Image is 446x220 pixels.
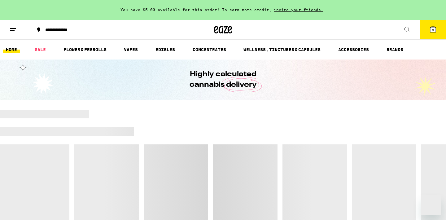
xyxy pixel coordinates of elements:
span: 3 [432,28,434,32]
a: ACCESSORIES [335,46,372,53]
a: FLOWER & PREROLLS [60,46,110,53]
a: EDIBLES [152,46,178,53]
a: WELLNESS, TINCTURES & CAPSULES [240,46,324,53]
h1: Highly calculated cannabis delivery [172,69,274,90]
span: You have $5.00 available for this order! To earn more credit, [120,8,272,12]
iframe: Button to launch messaging window [421,195,441,215]
a: HOME [3,46,20,53]
a: VAPES [121,46,141,53]
span: invite your friends. [272,8,326,12]
a: BRANDS [383,46,406,53]
a: SALE [32,46,49,53]
button: 3 [420,20,446,39]
a: CONCENTRATES [190,46,229,53]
